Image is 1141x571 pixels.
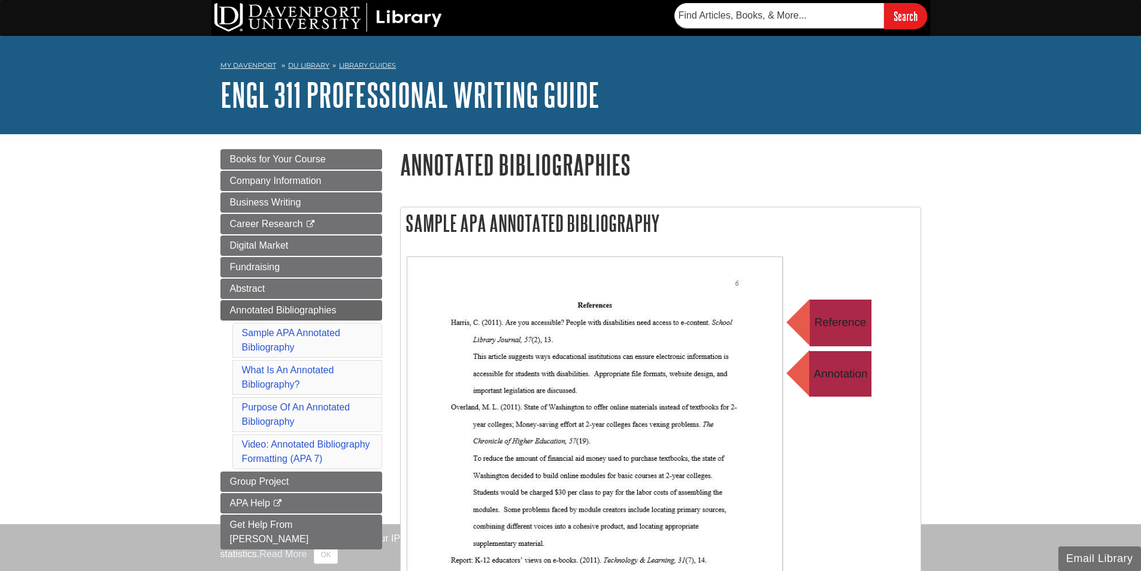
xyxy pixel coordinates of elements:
span: Fundraising [230,262,280,272]
a: Get Help From [PERSON_NAME] [220,515,382,549]
a: Company Information [220,171,382,191]
a: DU Library [288,61,329,70]
input: Search [884,3,927,29]
span: Annotated Bibliographies [230,305,337,315]
h2: Sample APA Annotated Bibliography [401,207,921,239]
form: Searches DU Library's articles, books, and more [674,3,927,29]
span: Career Research [230,219,303,229]
a: Career Research [220,214,382,234]
a: Library Guides [339,61,396,70]
span: Books for Your Course [230,154,326,164]
a: Purpose Of An Annotated Bibliography [242,402,350,427]
span: Group Project [230,476,289,487]
i: This link opens in a new window [273,500,283,507]
span: Abstract [230,283,265,294]
span: Digital Market [230,240,289,250]
nav: breadcrumb [220,58,921,77]
a: Business Writing [220,192,382,213]
span: Business Writing [230,197,301,207]
h1: Annotated Bibliographies [400,149,921,180]
img: DU Library [214,3,442,32]
a: Sample APA Annotated Bibliography [242,328,340,352]
a: Abstract [220,279,382,299]
span: APA Help [230,498,270,508]
div: Guide Page Menu [220,149,382,549]
a: APA Help [220,493,382,513]
a: Digital Market [220,235,382,256]
i: This link opens in a new window [305,220,316,228]
a: What Is An Annotated Bibliography? [242,365,334,389]
a: My Davenport [220,61,276,71]
button: Email Library [1058,546,1141,571]
input: Find Articles, Books, & More... [674,3,884,28]
a: Books for Your Course [220,149,382,170]
span: Company Information [230,176,322,186]
a: Video: Annotated Bibliography Formatting (APA 7) [242,439,370,464]
span: Get Help From [PERSON_NAME] [230,519,309,544]
a: Fundraising [220,257,382,277]
a: ENGL 311 Professional Writing Guide [220,76,600,113]
a: Group Project [220,472,382,492]
a: Annotated Bibliographies [220,300,382,321]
